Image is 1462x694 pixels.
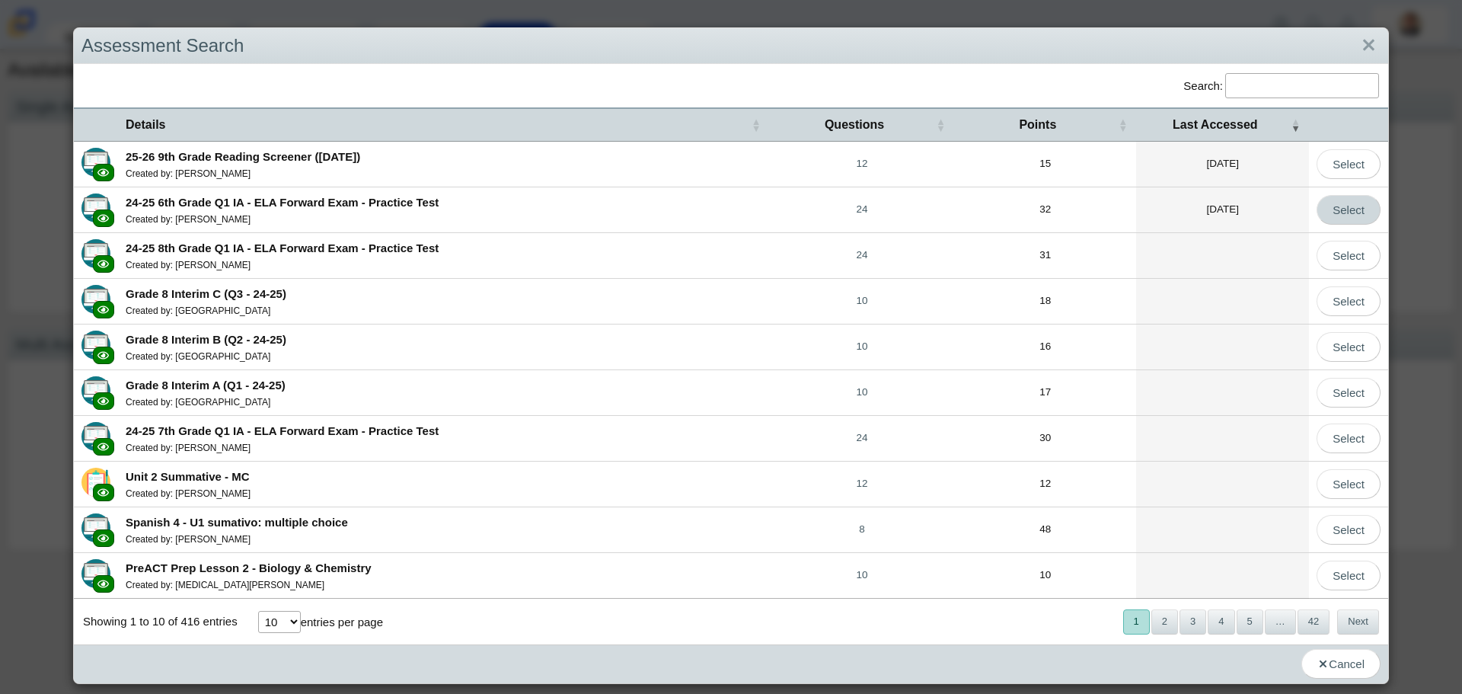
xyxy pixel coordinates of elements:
b: Unit 2 Summative - MC [126,470,250,483]
span: Points [1019,118,1056,131]
button: Cancel [1301,649,1381,679]
small: Created by: [PERSON_NAME] [126,488,251,499]
b: Grade 8 Interim A (Q1 - 24-25) [126,379,286,392]
small: Created by: [GEOGRAPHIC_DATA] [126,397,270,408]
label: entries per page [301,616,383,628]
button: 2 [1151,609,1178,635]
span: … [1265,609,1296,635]
label: Search: [1183,79,1223,92]
b: 25-26 9th Grade Reading Screener ([DATE]) [126,150,360,163]
span: Questions [825,118,884,131]
td: 48 [954,507,1136,553]
small: Created by: [MEDICAL_DATA][PERSON_NAME] [126,580,324,590]
td: 10 [954,553,1136,599]
a: Select [1317,332,1381,362]
button: 4 [1208,609,1234,635]
img: type-advanced.svg [81,193,110,222]
td: 15 [954,142,1136,187]
td: 31 [954,233,1136,279]
button: 42 [1298,609,1330,635]
small: Created by: [PERSON_NAME] [126,168,251,179]
div: Assessment Search [74,28,1388,64]
a: Select [1317,424,1381,453]
small: Created by: [GEOGRAPHIC_DATA] [126,351,270,362]
img: type-scannable.svg [81,468,110,497]
img: type-advanced.svg [81,376,110,405]
small: Created by: [PERSON_NAME] [126,260,251,270]
td: 30 [954,416,1136,462]
img: type-advanced.svg [81,239,110,268]
b: PreACT Prep Lesson 2 - Biology & Chemistry [126,561,372,574]
img: type-advanced.svg [81,422,110,451]
a: Select [1317,561,1381,590]
b: 24-25 7th Grade Q1 IA - ELA Forward Exam - Practice Test [126,424,439,437]
b: Grade 8 Interim C (Q3 - 24-25) [126,287,286,300]
a: 12 [770,142,955,187]
div: Showing 1 to 10 of 416 entries [74,599,238,644]
a: Close [1357,33,1381,59]
a: 10 [770,370,955,415]
a: 24 [770,233,955,278]
small: Created by: [GEOGRAPHIC_DATA] [126,305,270,316]
img: type-advanced.svg [81,559,110,588]
a: Select [1317,241,1381,270]
span: Cancel [1317,657,1365,670]
time: Aug 28, 2025 at 11:11 AM [1207,158,1240,169]
b: Grade 8 Interim B (Q2 - 24-25) [126,333,286,346]
a: Select [1317,286,1381,316]
a: 8 [770,507,955,552]
b: 24-25 6th Grade Q1 IA - ELA Forward Exam - Practice Test [126,196,439,209]
a: Select [1317,515,1381,545]
a: 24 [770,187,955,232]
a: 10 [770,325,955,369]
img: type-advanced.svg [81,513,110,542]
a: Select [1317,469,1381,499]
img: type-advanced.svg [81,285,110,314]
a: Select [1317,195,1381,225]
td: 12 [954,462,1136,507]
img: type-advanced.svg [81,331,110,360]
span: Details [126,118,165,131]
a: Select [1317,378,1381,408]
time: Aug 21, 2025 at 9:38 AM [1207,203,1240,215]
button: Next [1337,609,1379,635]
a: 10 [770,553,955,598]
button: 3 [1179,609,1206,635]
small: Created by: [PERSON_NAME] [126,214,251,225]
span: Last Accessed [1173,118,1257,131]
small: Created by: [PERSON_NAME] [126,443,251,453]
b: 24-25 8th Grade Q1 IA - ELA Forward Exam - Practice Test [126,241,439,254]
span: Last Accessed : Activate to remove sorting [1291,109,1300,141]
a: 12 [770,462,955,507]
button: 1 [1123,609,1150,635]
button: 5 [1237,609,1263,635]
a: 24 [770,416,955,461]
span: Questions : Activate to sort [936,109,945,141]
span: Points : Activate to sort [1118,109,1127,141]
img: type-advanced.svg [81,148,110,177]
td: 18 [954,279,1136,325]
nav: pagination [1122,609,1379,635]
span: Details : Activate to sort [752,109,761,141]
td: 16 [954,325,1136,370]
td: 32 [954,187,1136,233]
b: Spanish 4 - U1 sumativo: multiple choice [126,516,348,529]
small: Created by: [PERSON_NAME] [126,534,251,545]
td: 17 [954,370,1136,416]
a: Select [1317,149,1381,179]
a: 10 [770,279,955,324]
